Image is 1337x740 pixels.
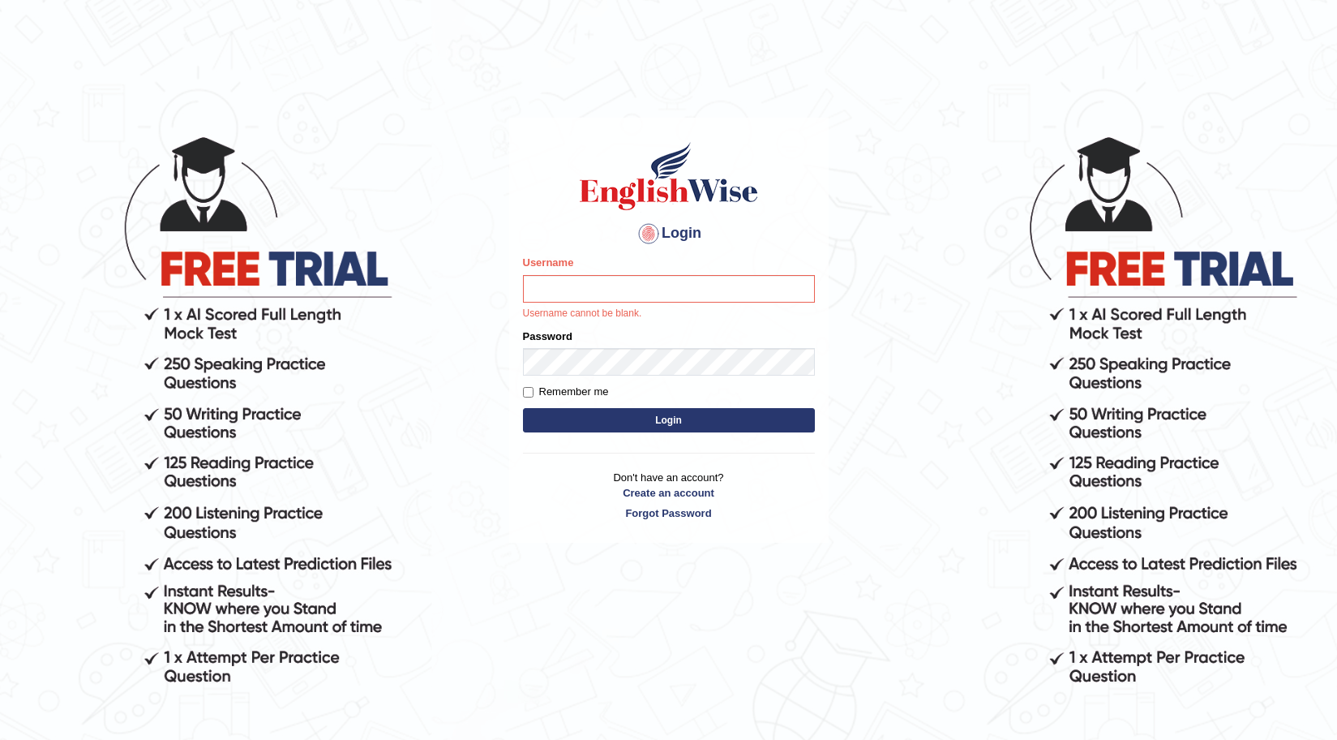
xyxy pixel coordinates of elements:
button: Login [523,408,815,432]
img: Logo of English Wise sign in for intelligent practice with AI [576,140,761,213]
input: Remember me [523,387,534,398]
label: Remember me [523,384,609,400]
h4: Login [523,221,815,247]
p: Username cannot be blank. [523,307,815,321]
label: Password [523,329,572,344]
label: Username [523,255,574,270]
p: Don't have an account? [523,470,815,520]
a: Create an account [523,485,815,501]
a: Forgot Password [523,506,815,521]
